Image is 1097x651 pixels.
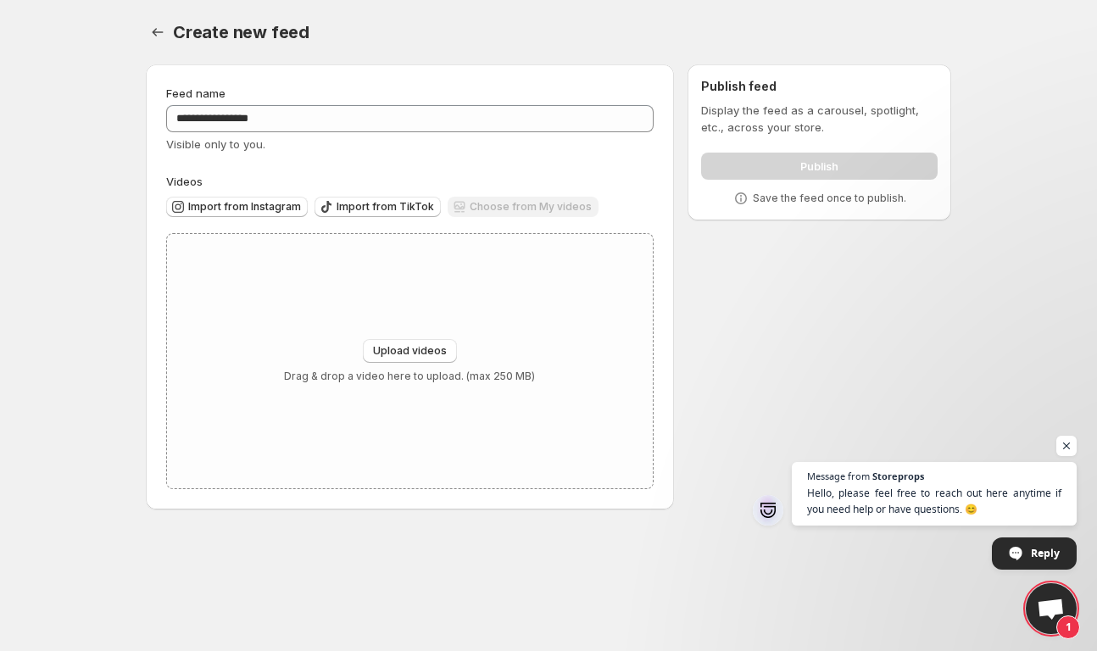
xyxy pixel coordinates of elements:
[701,102,938,136] p: Display the feed as a carousel, spotlight, etc., across your store.
[807,485,1061,517] span: Hello, please feel free to reach out here anytime if you need help or have questions. 😊
[337,200,434,214] span: Import from TikTok
[188,200,301,214] span: Import from Instagram
[315,197,441,217] button: Import from TikTok
[166,175,203,188] span: Videos
[173,22,309,42] span: Create new feed
[872,471,924,481] span: Storeprops
[363,339,457,363] button: Upload videos
[1026,583,1077,634] div: Open chat
[146,20,170,44] button: Settings
[753,192,906,205] p: Save the feed once to publish.
[1056,615,1080,639] span: 1
[373,344,447,358] span: Upload videos
[166,86,226,100] span: Feed name
[166,197,308,217] button: Import from Instagram
[807,471,870,481] span: Message from
[701,78,938,95] h2: Publish feed
[1031,538,1060,568] span: Reply
[284,370,535,383] p: Drag & drop a video here to upload. (max 250 MB)
[166,137,265,151] span: Visible only to you.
